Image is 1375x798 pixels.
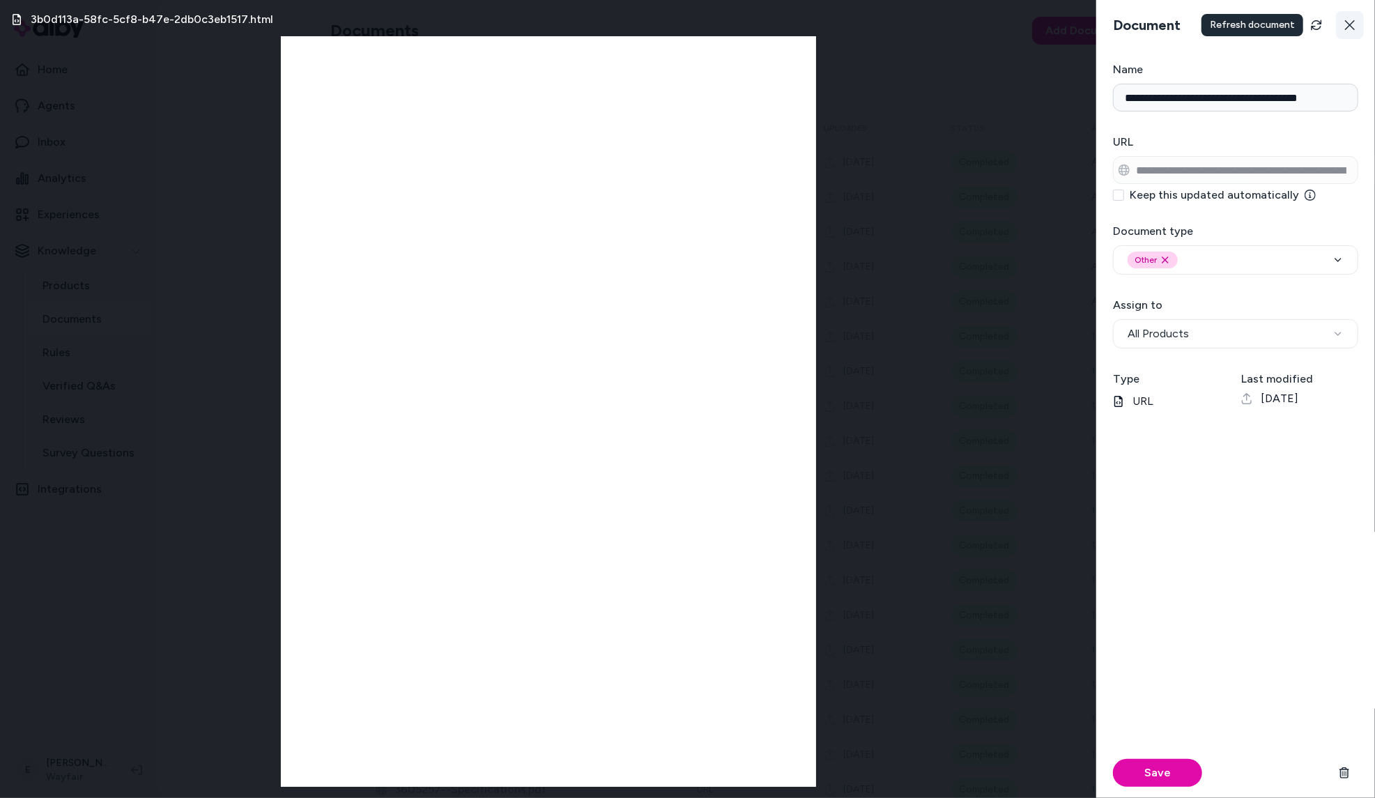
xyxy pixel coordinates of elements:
[1261,390,1298,407] span: [DATE]
[1113,61,1358,78] h3: Name
[1241,371,1358,388] h3: Last modified
[1130,190,1316,201] label: Keep this updated automatically
[1113,371,1230,388] h3: Type
[1107,15,1186,35] h3: Document
[1113,245,1358,275] button: OtherRemove other option
[1303,11,1330,39] button: Refresh
[1128,252,1178,268] div: Other
[31,11,273,28] h3: 3b0d113a-58fc-5cf8-b47e-2db0c3eb1517.html
[1113,759,1202,787] button: Save
[1201,14,1303,36] div: Refresh document
[1160,254,1171,266] button: Remove other option
[1113,134,1358,151] h3: URL
[1113,298,1162,312] label: Assign to
[1113,223,1358,240] h3: Document type
[1113,393,1230,410] p: URL
[1128,325,1189,342] span: All Products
